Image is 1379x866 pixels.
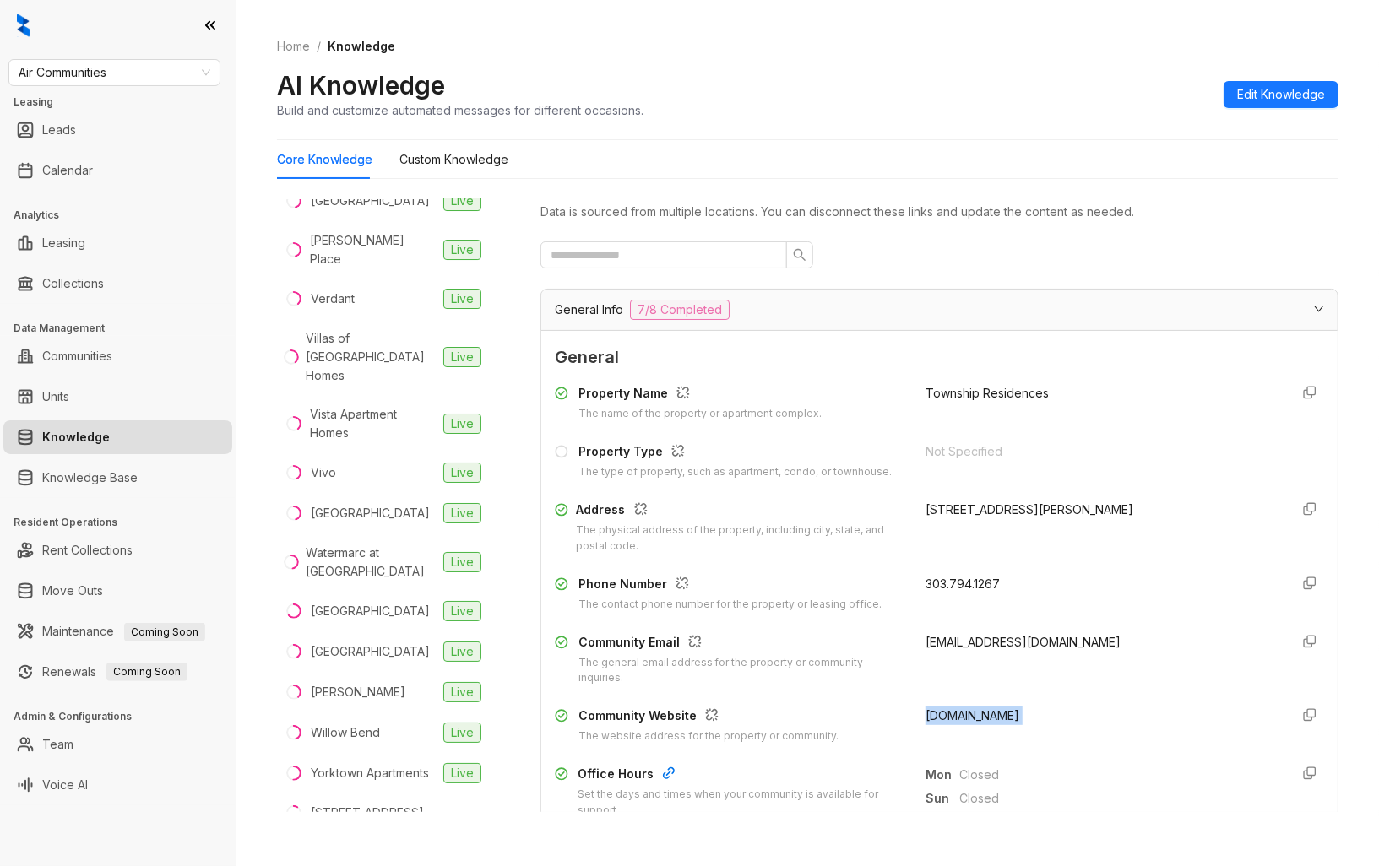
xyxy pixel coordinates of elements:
h3: Leasing [14,95,236,110]
div: [PERSON_NAME] Place [310,231,437,268]
span: Sun [926,789,959,808]
li: Collections [3,267,232,300]
div: Villas of [GEOGRAPHIC_DATA] Homes [306,329,437,385]
div: Willow Bend [311,723,380,742]
button: Edit Knowledge [1224,81,1338,108]
h3: Admin & Configurations [14,709,236,724]
span: General Info [555,300,623,319]
span: Live [443,723,481,743]
div: [GEOGRAPHIC_DATA] [311,602,430,620]
div: Set the days and times when your community is available for support [578,787,905,819]
div: Address [577,501,905,522]
div: Build and customize automated messages for different occasions. [277,101,643,119]
a: Knowledge Base [42,461,138,495]
a: Collections [42,267,104,300]
div: Community Email [578,633,905,655]
div: The website address for the property or community. [578,728,839,744]
div: [GEOGRAPHIC_DATA] [311,504,430,522]
span: Live [443,601,481,621]
a: Move Outs [42,574,103,608]
div: The general email address for the property or community inquiries. [578,655,905,687]
h3: Resident Operations [14,515,236,530]
div: Watermarc at [GEOGRAPHIC_DATA] [306,544,437,581]
li: Leads [3,113,232,147]
a: Calendar [42,154,93,187]
img: logo [17,14,30,37]
div: Property Type [578,442,892,464]
span: Live [443,503,481,523]
div: Property Name [578,384,822,406]
div: Custom Knowledge [399,150,508,169]
li: Knowledge Base [3,461,232,495]
div: Yorktown Apartments [311,764,429,782]
a: Leasing [42,226,85,260]
span: Township Residences [926,386,1049,400]
span: expanded [1314,304,1324,314]
span: Live [443,763,481,783]
a: Knowledge [42,420,110,454]
span: [DOMAIN_NAME] [926,708,1019,723]
div: [STREET_ADDRESS] [311,804,424,822]
span: Closed [959,766,1276,784]
li: Units [3,380,232,414]
div: Community Website [578,706,839,728]
span: Edit Knowledge [1237,85,1325,104]
h3: Analytics [14,208,236,223]
div: The type of property, such as apartment, condo, or townhouse. [578,464,892,480]
a: Voice AI [42,768,88,802]
span: Live [443,191,481,211]
div: Verdant [311,290,355,308]
li: Voice AI [3,768,232,802]
li: Move Outs [3,574,232,608]
div: Data is sourced from multiple locations. You can disconnect these links and update the content as... [540,203,1338,221]
div: The name of the property or apartment complex. [578,406,822,422]
div: [GEOGRAPHIC_DATA] [311,642,430,661]
li: Leasing [3,226,232,260]
a: Units [42,380,69,414]
span: Live [443,347,481,367]
li: Rent Collections [3,533,232,567]
li: Calendar [3,154,232,187]
div: The physical address of the property, including city, state, and postal code. [577,522,905,555]
span: Live [443,552,481,572]
span: Closed [959,789,1276,808]
a: Rent Collections [42,533,133,567]
span: 7/8 Completed [630,300,730,320]
div: Not Specified [926,442,1276,461]
span: Air Communities [19,60,210,85]
span: Live [443,641,481,662]
li: Team [3,728,232,761]
h2: AI Knowledge [277,69,445,101]
span: Live [443,463,481,483]
a: Home [274,37,313,56]
li: Knowledge [3,420,232,454]
span: Live [443,682,481,702]
div: Core Knowledge [277,150,372,169]
span: Knowledge [328,39,395,53]
li: Maintenance [3,614,232,648]
div: [STREET_ADDRESS][PERSON_NAME] [926,501,1276,519]
div: General Info7/8 Completed [541,290,1338,330]
span: General [555,344,1324,371]
span: 303.794.1267 [926,576,1000,591]
span: search [793,248,806,262]
a: Team [42,728,73,761]
li: Communities [3,339,232,373]
div: [GEOGRAPHIC_DATA] [311,192,430,210]
div: Phone Number [578,575,882,597]
span: Live [443,240,481,260]
li: Renewals [3,655,232,689]
div: Vista Apartment Homes [310,405,437,442]
span: Live [443,289,481,309]
h3: Data Management [14,321,236,336]
span: Mon [926,766,959,784]
div: [PERSON_NAME] [311,683,405,701]
span: Coming Soon [106,663,187,681]
a: RenewalsComing Soon [42,655,187,689]
a: Communities [42,339,112,373]
span: Coming Soon [124,623,205,641]
a: Leads [42,113,76,147]
span: [EMAIL_ADDRESS][DOMAIN_NAME] [926,635,1121,649]
div: Vivo [311,463,336,482]
div: Office Hours [578,765,905,787]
